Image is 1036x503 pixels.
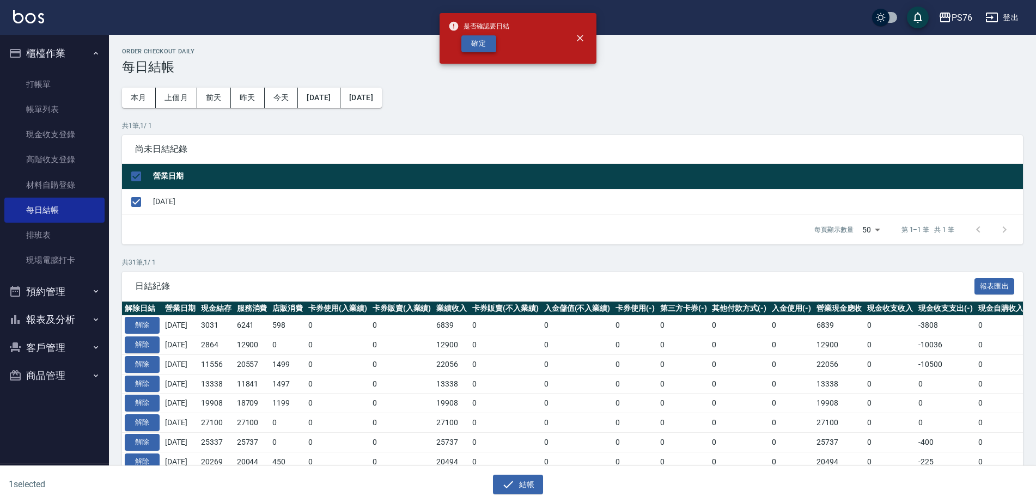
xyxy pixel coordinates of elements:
[306,335,370,355] td: 0
[541,394,613,413] td: 0
[916,354,976,374] td: -10500
[976,374,1027,394] td: 0
[4,72,105,97] a: 打帳單
[864,413,916,433] td: 0
[198,354,234,374] td: 11556
[125,356,160,373] button: 解除
[370,316,434,335] td: 0
[198,302,234,316] th: 現金結存
[306,452,370,471] td: 0
[541,374,613,394] td: 0
[976,394,1027,413] td: 0
[370,354,434,374] td: 0
[234,394,270,413] td: 18709
[162,413,198,433] td: [DATE]
[434,432,470,452] td: 25737
[709,302,769,316] th: 其他付款方式(-)
[370,302,434,316] th: 卡券販賣(入業績)
[4,361,105,390] button: 商品管理
[125,453,160,470] button: 解除
[370,335,434,355] td: 0
[709,316,769,335] td: 0
[952,11,972,24] div: PS76
[769,452,814,471] td: 0
[125,395,160,412] button: 解除
[162,374,198,394] td: [DATE]
[814,225,854,235] p: 每頁顯示數量
[370,394,434,413] td: 0
[270,335,306,355] td: 0
[657,302,710,316] th: 第三方卡券(-)
[657,374,710,394] td: 0
[541,335,613,355] td: 0
[270,374,306,394] td: 1497
[4,248,105,273] a: 現場電腦打卡
[198,374,234,394] td: 13338
[864,302,916,316] th: 現金收支收入
[234,316,270,335] td: 6241
[306,394,370,413] td: 0
[270,316,306,335] td: 598
[122,302,162,316] th: 解除日結
[162,335,198,355] td: [DATE]
[4,173,105,198] a: 材料自購登錄
[198,452,234,471] td: 20269
[541,354,613,374] td: 0
[976,452,1027,471] td: 0
[976,354,1027,374] td: 0
[864,316,916,335] td: 0
[122,257,1023,267] p: 共 31 筆, 1 / 1
[470,432,541,452] td: 0
[156,88,197,108] button: 上個月
[907,7,929,28] button: save
[657,452,710,471] td: 0
[916,394,976,413] td: 0
[976,413,1027,433] td: 0
[434,394,470,413] td: 19908
[814,432,865,452] td: 25737
[864,394,916,413] td: 0
[934,7,977,29] button: PS76
[916,302,976,316] th: 現金收支支出(-)
[470,335,541,355] td: 0
[162,394,198,413] td: [DATE]
[4,39,105,68] button: 櫃檯作業
[709,394,769,413] td: 0
[709,335,769,355] td: 0
[4,97,105,122] a: 帳單列表
[150,189,1023,214] td: [DATE]
[470,316,541,335] td: 0
[470,374,541,394] td: 0
[976,316,1027,335] td: 0
[657,335,710,355] td: 0
[541,302,613,316] th: 入金儲值(不入業績)
[814,335,865,355] td: 12900
[234,432,270,452] td: 25737
[4,147,105,172] a: 高階收支登錄
[981,8,1023,28] button: 登出
[769,413,814,433] td: 0
[613,432,657,452] td: 0
[198,413,234,433] td: 27100
[814,413,865,433] td: 27100
[234,374,270,394] td: 11841
[541,316,613,335] td: 0
[613,374,657,394] td: 0
[122,88,156,108] button: 本月
[122,121,1023,131] p: 共 1 筆, 1 / 1
[198,394,234,413] td: 19908
[657,394,710,413] td: 0
[434,316,470,335] td: 6839
[613,452,657,471] td: 0
[769,374,814,394] td: 0
[976,432,1027,452] td: 0
[613,335,657,355] td: 0
[150,164,1023,189] th: 營業日期
[270,394,306,413] td: 1199
[814,302,865,316] th: 營業現金應收
[162,302,198,316] th: 營業日期
[470,302,541,316] th: 卡券販賣(不入業績)
[493,475,544,495] button: 結帳
[448,21,509,32] span: 是否確認要日結
[234,413,270,433] td: 27100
